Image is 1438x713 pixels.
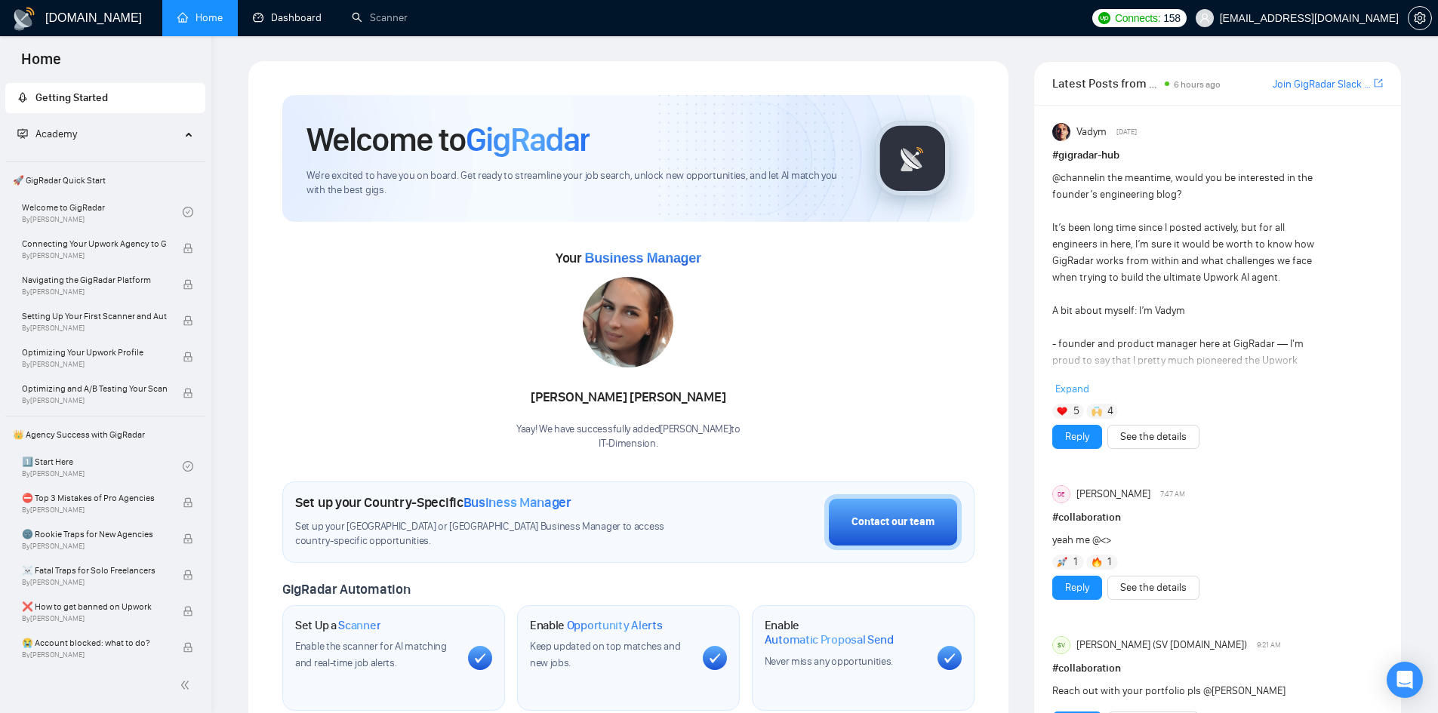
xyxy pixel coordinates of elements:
button: Reply [1052,425,1102,449]
a: 1️⃣ Start HereBy[PERSON_NAME] [22,450,183,483]
span: lock [183,606,193,616]
span: [PERSON_NAME] [1076,486,1150,502]
span: By [PERSON_NAME] [22,287,167,297]
span: Scanner [338,618,380,633]
span: 1 [1107,555,1111,570]
span: check-circle [183,207,193,217]
span: Never miss any opportunities. [765,655,893,668]
span: rocket [17,92,28,103]
img: ❤️ [1057,406,1067,416]
span: 😭 Account blocked: what to do? [22,635,167,650]
div: Reach out with your portfolio pls @[PERSON_NAME] [1052,683,1317,699]
span: By [PERSON_NAME] [22,578,167,587]
span: Vadym [1076,124,1107,140]
span: GigRadar [466,119,590,160]
div: Contact our team [851,514,935,530]
span: Your [556,250,701,266]
span: Academy [17,128,77,140]
span: ⛔ Top 3 Mistakes of Pro Agencies [22,490,167,506]
span: By [PERSON_NAME] [22,251,167,260]
span: ❌ How to get banned on Upwork [22,599,167,614]
span: We're excited to have you on board. Get ready to streamline your job search, unlock new opportuni... [306,169,851,198]
img: 🙌 [1092,406,1102,416]
span: Navigating the GigRadar Platform [22,272,167,287]
a: Welcome to GigRadarBy[PERSON_NAME] [22,195,183,229]
span: 158 [1163,10,1180,26]
img: Vadym [1052,123,1070,141]
a: dashboardDashboard [253,11,322,24]
h1: Enable [765,618,925,647]
span: ☠️ Fatal Traps for Solo Freelancers [22,563,167,578]
span: double-left [180,678,195,693]
a: See the details [1120,429,1187,445]
span: By [PERSON_NAME] [22,614,167,623]
span: GigRadar Automation [282,581,410,598]
div: yeah me @<> [1052,532,1317,549]
span: Connecting Your Upwork Agency to GigRadar [22,236,167,251]
img: 🚀 [1057,557,1067,567]
div: Open Intercom Messenger [1387,662,1423,698]
span: Latest Posts from the GigRadar Community [1052,74,1160,93]
span: Expand [1055,383,1089,395]
span: check-circle [183,461,193,472]
span: By [PERSON_NAME] [22,542,167,551]
span: @channel [1052,171,1097,184]
span: By [PERSON_NAME] [22,324,167,333]
span: lock [183,533,193,544]
span: export [1374,77,1383,89]
span: 9:21 AM [1257,638,1281,652]
span: Connects: [1115,10,1160,26]
span: 6 hours ago [1174,79,1221,90]
div: Yaay! We have successfully added [PERSON_NAME] to [516,423,741,451]
img: 🔥 [1092,557,1102,567]
h1: # gigradar-hub [1052,147,1383,164]
h1: Enable [530,618,663,633]
span: lock [183,243,193,254]
span: lock [183,315,193,326]
h1: # collaboration [1052,509,1383,526]
span: 👑 Agency Success with GigRadar [7,420,204,450]
img: gigradar-logo.png [875,121,950,196]
span: 🚀 GigRadar Quick Start [7,165,204,195]
span: [DATE] [1116,125,1137,139]
span: lock [183,388,193,398]
h1: Welcome to [306,119,590,160]
p: IT-Dimension . [516,437,741,451]
img: upwork-logo.png [1098,12,1110,24]
span: By [PERSON_NAME] [22,360,167,369]
button: Reply [1052,576,1102,600]
span: Optimizing and A/B Testing Your Scanner for Better Results [22,381,167,396]
img: logo [12,7,36,31]
h1: Set Up a [295,618,380,633]
span: Setting Up Your First Scanner and Auto-Bidder [22,309,167,324]
button: See the details [1107,425,1199,449]
h1: # collaboration [1052,660,1383,677]
span: setting [1409,12,1431,24]
span: Set up your [GEOGRAPHIC_DATA] or [GEOGRAPHIC_DATA] Business Manager to access country-specific op... [295,520,695,549]
h1: Set up your Country-Specific [295,494,571,511]
span: [PERSON_NAME] (SV [DOMAIN_NAME]) [1076,637,1247,653]
li: Getting Started [5,83,205,113]
span: Academy [35,128,77,140]
span: 1 [1073,555,1077,570]
span: 7:47 AM [1160,487,1185,501]
span: Business Manager [463,494,571,511]
div: [PERSON_NAME] [PERSON_NAME] [516,385,741,410]
span: fund-projection-screen [17,128,28,139]
span: Optimizing Your Upwork Profile [22,345,167,360]
a: Reply [1065,429,1089,445]
span: By [PERSON_NAME] [22,506,167,515]
span: Home [9,48,73,80]
button: setting [1408,6,1432,30]
span: user [1199,13,1210,23]
span: lock [183,642,193,653]
span: Business Manager [584,250,701,266]
a: See the details [1120,579,1187,596]
span: By [PERSON_NAME] [22,650,167,659]
span: Opportunity Alerts [567,618,663,633]
span: lock [183,497,193,508]
button: Contact our team [824,494,962,550]
span: 4 [1107,404,1113,419]
span: lock [183,570,193,580]
div: in the meantime, would you be interested in the founder’s engineering blog? It’s been long time s... [1052,170,1317,601]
